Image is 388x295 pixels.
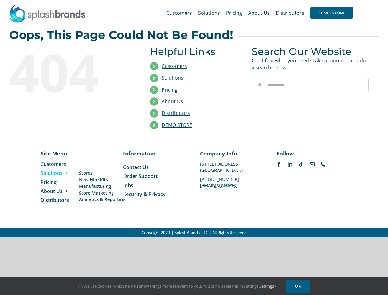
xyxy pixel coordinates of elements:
span: Pricing [41,179,57,186]
span: Hi! We use cookies, which help us show things more relevant to you. You can disable this in setti... [78,283,276,289]
a: Order Support [123,173,188,179]
nav: Main Menu [167,3,353,23]
a: phone [321,162,326,167]
span: Solutions [41,170,62,176]
span: Store Marketing [79,190,114,196]
h3: Helpful Links [150,46,242,57]
a: facebook [276,162,281,167]
a: Jobs [123,182,188,189]
span: New Hire Kits [79,176,108,183]
span: Solutions [198,10,220,15]
span: About Us [248,10,270,15]
a: Distributors [41,197,82,203]
a: Pricing [226,3,242,23]
p: Can't find what you need? Take a moment and do a search below! [252,57,369,71]
p: Site Menu [41,150,82,157]
span: Jobs [123,182,133,189]
span: Manufacturing [79,183,111,189]
a: Customers [162,63,187,69]
a: Pricing [162,86,178,93]
span: Customers [167,10,192,15]
input: Search... [252,77,369,92]
a: DEMO STORE [162,122,192,128]
h3: Search Our Website [252,46,369,57]
span: Contact Us [123,164,149,171]
img: SplashBrands.com Logo [9,4,86,23]
a: Analytics & Reporting [79,196,125,203]
a: linkedin [288,162,292,167]
span: Security & Privacy [123,191,166,198]
nav: Menu [123,164,188,198]
a: Contact Us [123,164,188,171]
p: Follow [276,150,341,157]
p: Company Info [200,150,265,157]
a: Solutions [162,74,183,81]
span: About Us [41,188,62,195]
span: DEMO STORE [310,7,353,19]
a: New Hire Kits [79,176,125,183]
h2: Oops, This Page Could Not Be Found! [9,29,233,41]
a: Settings [259,283,276,289]
a: Customers [41,161,82,167]
a: Pricing [41,179,82,186]
a: Security & Privacy [123,191,188,198]
span: Distributors [276,10,304,15]
a: mail [310,162,315,167]
a: Distributors [162,110,190,116]
input: Search [252,77,267,92]
a: About Us [162,98,183,105]
a: Store Marketing [79,190,125,196]
div: 404 [9,46,126,98]
a: About Us [41,188,82,195]
a: DEMO STORE [310,3,353,23]
a: OK [286,280,310,293]
a: Manufacturing [79,183,125,189]
span: Stores [79,170,92,176]
span: Pricing [226,10,242,15]
a: Distributors [276,3,304,23]
nav: Menu [41,161,82,204]
a: Stores [79,170,125,176]
a: Customers [167,3,192,23]
span: Distributors [41,197,69,203]
a: Solutions [41,170,82,176]
a: tiktok [299,162,304,167]
span: Customers [41,161,66,167]
p: Information [123,150,188,157]
span: Order Support [123,173,158,179]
